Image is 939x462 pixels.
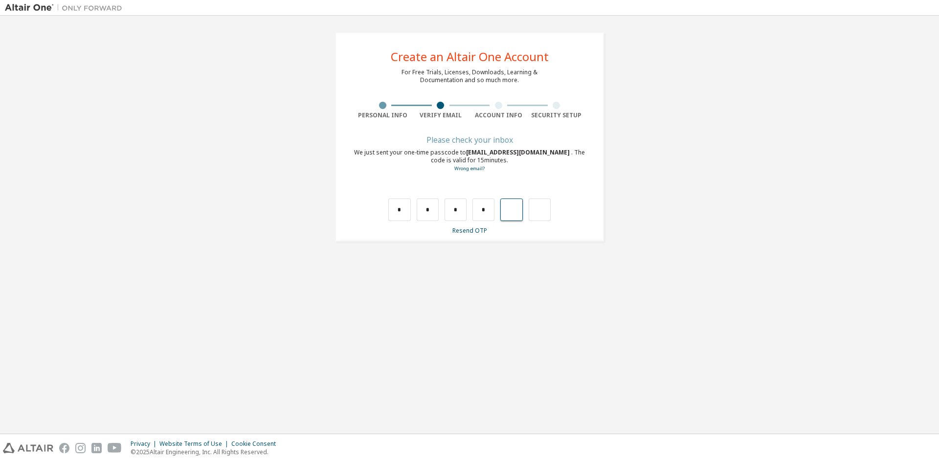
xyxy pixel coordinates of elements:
img: instagram.svg [75,443,86,453]
div: Create an Altair One Account [391,51,549,63]
div: Privacy [131,440,159,448]
a: Resend OTP [452,226,487,235]
div: Personal Info [354,111,412,119]
p: © 2025 Altair Engineering, Inc. All Rights Reserved. [131,448,282,456]
img: linkedin.svg [91,443,102,453]
div: Account Info [469,111,528,119]
img: altair_logo.svg [3,443,53,453]
img: Altair One [5,3,127,13]
div: Verify Email [412,111,470,119]
div: For Free Trials, Licenses, Downloads, Learning & Documentation and so much more. [402,68,537,84]
img: facebook.svg [59,443,69,453]
div: Website Terms of Use [159,440,231,448]
div: Please check your inbox [354,137,585,143]
img: youtube.svg [108,443,122,453]
a: Go back to the registration form [454,165,485,172]
div: Cookie Consent [231,440,282,448]
div: We just sent your one-time passcode to . The code is valid for 15 minutes. [354,149,585,173]
span: [EMAIL_ADDRESS][DOMAIN_NAME] [466,148,571,156]
div: Security Setup [528,111,586,119]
